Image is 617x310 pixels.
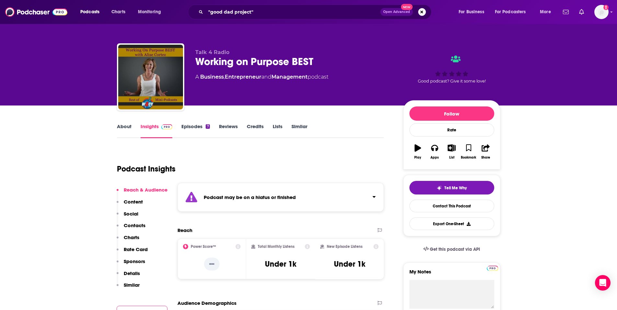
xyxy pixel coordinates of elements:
[124,211,138,217] p: Social
[426,140,443,163] button: Apps
[117,234,139,246] button: Charts
[461,156,476,160] div: Bookmark
[111,7,125,17] span: Charts
[124,258,145,264] p: Sponsors
[477,140,494,163] button: Share
[414,156,421,160] div: Play
[117,222,145,234] button: Contacts
[409,140,426,163] button: Play
[273,123,282,138] a: Lists
[118,45,183,109] img: Working on Purpose BEST
[327,244,362,249] h2: New Episode Listens
[5,6,67,18] img: Podchaser - Follow, Share and Rate Podcasts
[117,164,176,174] h1: Podcast Insights
[200,74,224,80] a: Business
[334,259,365,269] h3: Under 1k
[206,124,210,129] div: 7
[430,247,480,252] span: Get this podcast via API
[540,7,551,17] span: More
[430,156,439,160] div: Apps
[603,5,609,10] svg: Add a profile image
[291,123,307,138] a: Similar
[560,6,571,17] a: Show notifications dropdown
[577,6,587,17] a: Show notifications dropdown
[117,246,148,258] button: Rate Card
[195,73,328,81] div: A podcast
[535,7,559,17] button: open menu
[117,282,140,294] button: Similar
[80,7,99,17] span: Podcasts
[191,244,216,249] h2: Power Score™
[204,194,296,200] strong: Podcast may be on a hiatus or finished
[409,200,494,212] a: Contact This Podcast
[594,5,609,19] img: User Profile
[177,227,192,233] h2: Reach
[409,217,494,230] button: Export One-Sheet
[124,199,143,205] p: Content
[181,123,210,138] a: Episodes7
[380,8,413,16] button: Open AdvancedNew
[225,74,261,80] a: Entrepreneur
[487,265,498,271] a: Pro website
[141,123,173,138] a: InsightsPodchaser Pro
[138,7,161,17] span: Monitoring
[194,5,438,19] div: Search podcasts, credits, & more...
[124,234,139,240] p: Charts
[444,185,467,191] span: Tell Me Why
[206,7,380,17] input: Search podcasts, credits, & more...
[409,181,494,194] button: tell me why sparkleTell Me Why
[161,124,173,129] img: Podchaser Pro
[409,106,494,121] button: Follow
[219,123,238,138] a: Reviews
[481,156,490,160] div: Share
[177,300,236,306] h2: Audience Demographics
[177,183,384,212] section: Click to expand status details
[107,7,129,17] a: Charts
[383,10,410,14] span: Open Advanced
[117,123,131,138] a: About
[124,282,140,288] p: Similar
[594,5,609,19] span: Logged in as megcassidy
[409,269,494,280] label: My Notes
[418,79,486,83] span: Good podcast? Give it some love!
[265,259,296,269] h3: Under 1k
[195,49,229,55] span: Talk 4 Radio
[117,258,145,270] button: Sponsors
[117,270,140,282] button: Details
[460,140,477,163] button: Bookmark
[124,222,145,228] p: Contacts
[437,185,442,191] img: tell me why sparkle
[595,275,611,291] div: Open Intercom Messenger
[133,7,169,17] button: open menu
[247,123,264,138] a: Credits
[403,49,500,89] div: Good podcast? Give it some love!
[443,140,460,163] button: List
[491,7,535,17] button: open menu
[594,5,609,19] button: Show profile menu
[271,74,308,80] a: Management
[76,7,108,17] button: open menu
[487,266,498,271] img: Podchaser Pro
[124,246,148,252] p: Rate Card
[204,258,220,271] p: --
[495,7,526,17] span: For Podcasters
[409,123,494,137] div: Rate
[224,74,225,80] span: ,
[117,211,138,223] button: Social
[261,74,271,80] span: and
[449,156,454,160] div: List
[418,241,486,257] a: Get this podcast via API
[258,244,294,249] h2: Total Monthly Listens
[459,7,484,17] span: For Business
[117,199,143,211] button: Content
[124,270,140,276] p: Details
[454,7,492,17] button: open menu
[124,187,167,193] p: Reach & Audience
[117,187,167,199] button: Reach & Audience
[401,4,413,10] span: New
